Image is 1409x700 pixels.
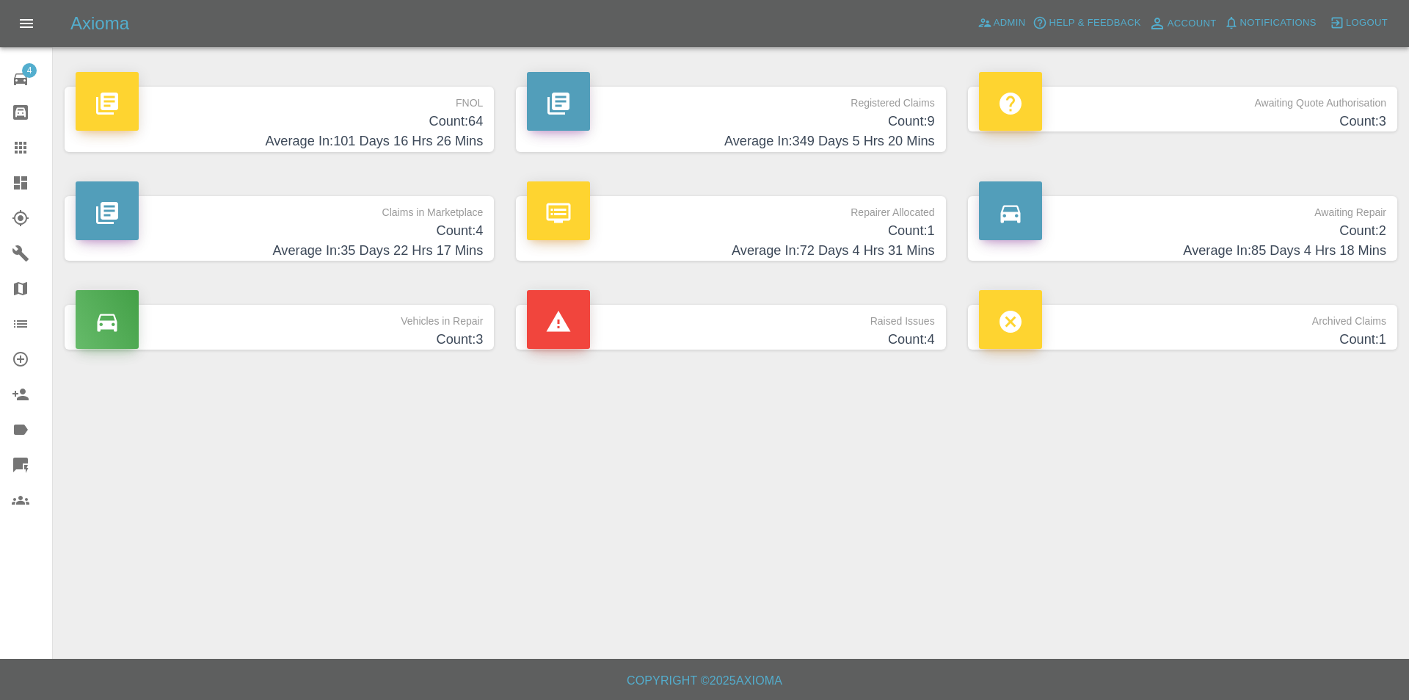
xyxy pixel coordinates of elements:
[994,15,1026,32] span: Admin
[527,196,934,221] p: Repairer Allocated
[979,196,1386,221] p: Awaiting Repair
[527,330,934,350] h4: Count: 4
[76,241,483,261] h4: Average In: 35 Days 22 Hrs 17 Mins
[979,330,1386,350] h4: Count: 1
[979,221,1386,241] h4: Count: 2
[1168,15,1217,32] span: Account
[1240,15,1317,32] span: Notifications
[22,63,37,78] span: 4
[12,671,1397,691] h6: Copyright © 2025 Axioma
[76,112,483,131] h4: Count: 64
[527,112,934,131] h4: Count: 9
[9,6,44,41] button: Open drawer
[76,87,483,112] p: FNOL
[979,112,1386,131] h4: Count: 3
[968,305,1397,350] a: Archived ClaimsCount:1
[979,305,1386,330] p: Archived Claims
[516,196,945,261] a: Repairer AllocatedCount:1Average In:72 Days 4 Hrs 31 Mins
[76,196,483,221] p: Claims in Marketplace
[527,305,934,330] p: Raised Issues
[70,12,129,35] h5: Axioma
[1145,12,1220,35] a: Account
[65,87,494,152] a: FNOLCount:64Average In:101 Days 16 Hrs 26 Mins
[1326,12,1391,35] button: Logout
[76,131,483,151] h4: Average In: 101 Days 16 Hrs 26 Mins
[527,241,934,261] h4: Average In: 72 Days 4 Hrs 31 Mins
[979,241,1386,261] h4: Average In: 85 Days 4 Hrs 18 Mins
[1049,15,1140,32] span: Help & Feedback
[65,196,494,261] a: Claims in MarketplaceCount:4Average In:35 Days 22 Hrs 17 Mins
[979,87,1386,112] p: Awaiting Quote Authorisation
[76,305,483,330] p: Vehicles in Repair
[516,305,945,350] a: Raised IssuesCount:4
[527,131,934,151] h4: Average In: 349 Days 5 Hrs 20 Mins
[1220,12,1320,35] button: Notifications
[1029,12,1144,35] button: Help & Feedback
[968,87,1397,131] a: Awaiting Quote AuthorisationCount:3
[76,330,483,350] h4: Count: 3
[516,87,945,152] a: Registered ClaimsCount:9Average In:349 Days 5 Hrs 20 Mins
[968,196,1397,261] a: Awaiting RepairCount:2Average In:85 Days 4 Hrs 18 Mins
[76,221,483,241] h4: Count: 4
[527,221,934,241] h4: Count: 1
[1346,15,1388,32] span: Logout
[974,12,1030,35] a: Admin
[527,87,934,112] p: Registered Claims
[65,305,494,350] a: Vehicles in RepairCount:3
